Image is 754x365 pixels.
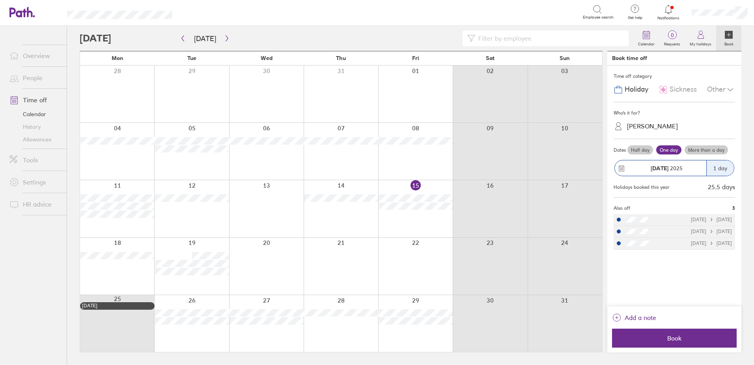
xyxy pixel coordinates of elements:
[486,55,495,61] span: Sat
[3,92,67,108] a: Time off
[112,55,123,61] span: Mon
[194,8,214,15] div: Search
[691,241,732,246] div: [DATE] [DATE]
[614,184,670,190] div: Holidays booked this year
[336,55,346,61] span: Thu
[3,120,67,133] a: History
[659,40,685,47] label: Requests
[659,32,685,38] span: 0
[716,26,741,51] a: Book
[3,174,67,190] a: Settings
[188,32,222,45] button: [DATE]
[614,147,626,153] span: Dates
[622,15,648,20] span: Get help
[412,55,419,61] span: Fri
[3,70,67,86] a: People
[656,4,681,21] a: Notifications
[583,15,614,20] span: Employee search
[691,217,732,222] div: [DATE] [DATE]
[633,26,659,51] a: Calendar
[3,196,67,212] a: HR advice
[685,145,728,155] label: More than a day
[685,40,716,47] label: My holidays
[670,85,697,94] span: Sickness
[475,31,624,46] input: Filter by employee
[706,160,734,176] div: 1 day
[612,329,737,348] button: Book
[651,165,683,171] span: 2025
[614,107,735,119] div: Who's it for?
[732,205,735,211] span: 3
[618,335,731,342] span: Book
[691,229,732,234] div: [DATE] [DATE]
[659,26,685,51] a: 0Requests
[708,183,735,190] div: 25.5 days
[261,55,272,61] span: Wed
[627,145,653,155] label: Half day
[82,303,153,309] div: [DATE]
[656,16,681,21] span: Notifications
[612,55,647,61] div: Book time off
[656,145,681,155] label: One day
[685,26,716,51] a: My holidays
[614,205,630,211] span: Also off
[560,55,570,61] span: Sun
[3,108,67,120] a: Calendar
[651,165,668,172] strong: [DATE]
[627,122,678,130] div: [PERSON_NAME]
[3,152,67,168] a: Tools
[614,70,735,82] div: Time off category
[612,311,656,324] button: Add a note
[187,55,196,61] span: Tue
[625,85,648,94] span: Holiday
[633,40,659,47] label: Calendar
[625,311,656,324] span: Add a note
[3,133,67,146] a: Allowances
[720,40,738,47] label: Book
[3,48,67,64] a: Overview
[707,82,735,97] div: Other
[614,156,735,180] button: [DATE] 20251 day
